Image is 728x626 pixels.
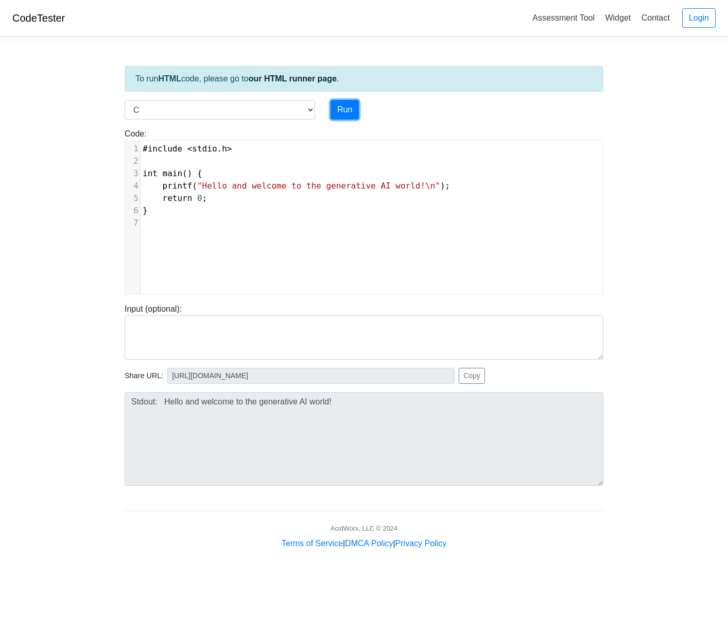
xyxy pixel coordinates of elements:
div: AcidWorx, LLC © 2024 [331,523,397,533]
div: 2 [125,155,140,167]
a: Privacy Policy [395,539,447,548]
span: printf [163,181,193,191]
a: Contact [637,9,674,26]
span: < [187,144,193,154]
span: ; [143,193,207,203]
input: No share available yet [167,368,455,384]
span: h [222,144,227,154]
div: 7 [125,217,140,229]
span: main [163,168,183,178]
div: 4 [125,180,140,192]
strong: HTML [158,74,181,83]
a: DMCA Policy [345,539,393,548]
span: } [143,206,148,215]
a: our HTML runner page [249,74,337,83]
button: Run [331,100,359,120]
span: 0 [197,193,202,203]
div: Code: [117,128,611,295]
span: Share URL: [125,370,163,382]
div: Input (optional): [117,303,611,360]
div: 1 [125,143,140,155]
button: Copy [459,368,485,384]
div: 6 [125,205,140,217]
div: 5 [125,192,140,205]
span: int [143,168,158,178]
div: 3 [125,167,140,180]
span: () { [143,168,202,178]
span: "Hello and welcome to the generative AI world!\n" [197,181,440,191]
div: To run code, please go to . [125,66,603,92]
span: stdio [192,144,217,154]
a: Terms of Service [282,539,343,548]
span: . [143,144,232,154]
span: return [163,193,193,203]
span: > [227,144,232,154]
span: #include [143,144,182,154]
a: CodeTester [12,12,65,24]
a: Login [682,8,716,28]
a: Widget [601,9,635,26]
div: | | [282,537,446,550]
a: Assessment Tool [528,9,599,26]
span: ( ); [143,181,450,191]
